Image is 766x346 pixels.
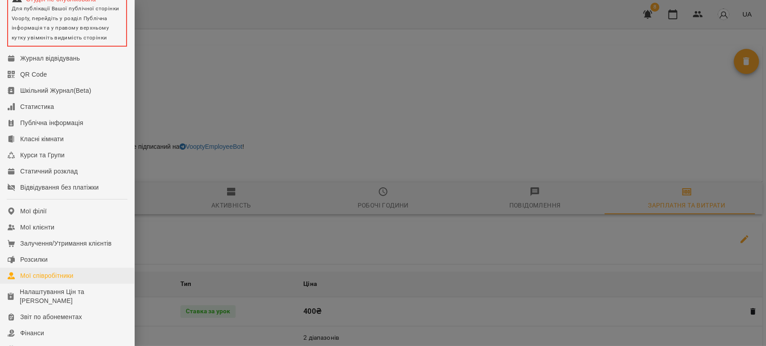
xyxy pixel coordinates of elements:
span: Для публікації Вашої публічної сторінки Voopty, перейдіть у розділ Публічна інформація та у право... [12,5,119,41]
div: Налаштування Цін та [PERSON_NAME] [20,287,127,305]
div: Журнал відвідувань [20,54,80,63]
div: Шкільний Журнал(Beta) [20,86,91,95]
div: Відвідування без платіжки [20,183,99,192]
div: Мої філії [20,207,47,216]
div: Розсилки [20,255,48,264]
div: Публічна інформація [20,118,83,127]
div: Статистика [20,102,54,111]
div: Статичний розклад [20,167,78,176]
div: Класні кімнати [20,134,64,143]
div: Курси та Групи [20,151,65,160]
div: Мої клієнти [20,223,54,232]
div: Мої співробітники [20,271,74,280]
div: Залучення/Утримання клієнтів [20,239,112,248]
div: QR Code [20,70,47,79]
div: Звіт по абонементах [20,312,82,321]
div: Фінанси [20,329,44,337]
